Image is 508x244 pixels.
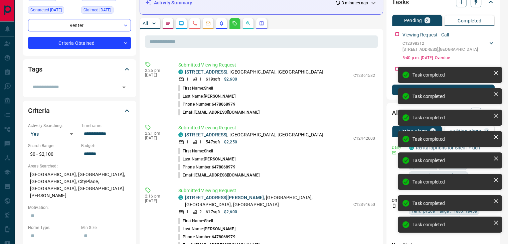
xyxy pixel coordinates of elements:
[28,225,78,231] p: Home Type:
[392,85,495,95] button: New Task
[353,202,375,208] p: C12391650
[28,6,78,16] div: Mon Mar 25 2024
[219,21,224,26] svg: Listing Alerts
[178,148,213,154] p: First Name:
[178,70,183,74] div: condos.ca
[412,94,491,99] div: Task completed
[206,76,220,82] p: 619 sqft
[199,209,202,215] p: 2
[81,225,131,231] p: Min Size:
[28,149,78,160] p: $0 - $2,100
[186,139,189,145] p: 1
[185,194,350,208] p: , [GEOGRAPHIC_DATA], [GEOGRAPHIC_DATA], [GEOGRAPHIC_DATA]
[178,132,183,137] div: condos.ca
[245,21,251,26] svg: Opportunities
[178,234,235,240] p: Phone Number:
[81,123,131,129] p: Timeframe:
[145,68,168,73] p: 2:25 pm
[178,109,260,115] p: Email:
[224,209,237,215] p: $2,600
[186,209,189,215] p: 1
[402,39,495,54] div: C12398312[STREET_ADDRESS],[GEOGRAPHIC_DATA]
[28,123,78,129] p: Actively Searching:
[28,19,131,31] div: Renter
[392,150,396,155] svg: Email
[353,73,375,79] p: C12361582
[81,6,131,16] div: Fri Oct 03 2025
[204,157,235,161] span: [PERSON_NAME]
[178,195,183,200] div: condos.ca
[178,101,235,107] p: Phone Number:
[185,69,323,76] p: , [GEOGRAPHIC_DATA], [GEOGRAPHIC_DATA]
[205,21,211,26] svg: Emails
[402,46,478,52] p: [STREET_ADDRESS] , [GEOGRAPHIC_DATA]
[178,124,375,131] p: Submitted Viewing Request
[178,172,260,178] p: Email:
[28,37,131,49] div: Criteria Obtained
[194,173,260,177] span: [EMAIL_ADDRESS][DOMAIN_NAME]
[192,21,197,26] svg: Calls
[145,199,168,203] p: [DATE]
[81,143,131,149] p: Budget:
[204,219,213,223] span: Shell
[412,179,491,185] div: Task completed
[392,204,396,208] svg: Push Notification Only
[178,156,235,162] p: Last Name:
[30,7,62,13] span: Contacted [DATE]
[28,103,131,119] div: Criteria
[392,108,409,118] h2: Alerts
[204,149,213,153] span: Shell
[165,21,171,26] svg: Notes
[28,169,131,201] p: [GEOGRAPHIC_DATA], [GEOGRAPHIC_DATA], [GEOGRAPHIC_DATA], CityPlace, [GEOGRAPHIC_DATA], [GEOGRAPHI...
[392,105,495,121] div: Alerts
[402,55,495,61] p: 5:40 p.m. [DATE] - Overdue
[178,226,235,232] p: Last Name:
[224,76,237,82] p: $2,600
[412,136,491,142] div: Task completed
[83,7,111,13] span: Claimed [DATE]
[404,18,422,23] p: Pending
[179,21,184,26] svg: Lead Browsing Activity
[412,158,491,163] div: Task completed
[186,76,189,82] p: 1
[178,218,213,224] p: First Name:
[143,21,148,26] p: All
[28,143,78,149] p: Search Range:
[185,69,227,75] a: [STREET_ADDRESS]
[392,144,405,150] p: Daily
[211,165,235,169] span: 6478068979
[178,187,375,194] p: Submitted Viewing Request
[185,132,227,137] a: [STREET_ADDRESS]
[178,62,375,69] p: Submitted Viewing Request
[402,40,478,46] p: C12398312
[232,21,237,26] svg: Requests
[412,115,491,120] div: Task completed
[178,85,213,91] p: First Name:
[28,163,131,169] p: Areas Searched:
[185,131,323,138] p: , [GEOGRAPHIC_DATA], [GEOGRAPHIC_DATA]
[28,129,78,139] div: Yes
[426,18,429,23] p: 2
[412,201,491,206] div: Task completed
[119,83,129,92] button: Open
[402,31,449,38] p: Viewing Request - Call
[412,72,491,78] div: Task completed
[392,198,405,204] p: Off
[145,73,168,78] p: [DATE]
[259,21,264,26] svg: Agent Actions
[224,139,237,145] p: $2,250
[28,64,42,75] h2: Tags
[145,136,168,140] p: [DATE]
[28,105,50,116] h2: Criteria
[458,18,481,23] p: Completed
[204,94,235,99] span: [PERSON_NAME]
[28,61,131,77] div: Tags
[206,209,220,215] p: 617 sqft
[145,194,168,199] p: 2:16 pm
[194,110,260,115] span: [EMAIL_ADDRESS][DOMAIN_NAME]
[211,235,235,239] span: 6478068979
[178,164,235,170] p: Phone Number:
[204,227,235,231] span: [PERSON_NAME]
[185,195,264,200] a: [STREET_ADDRESS][PERSON_NAME]
[28,205,131,211] p: Motivation:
